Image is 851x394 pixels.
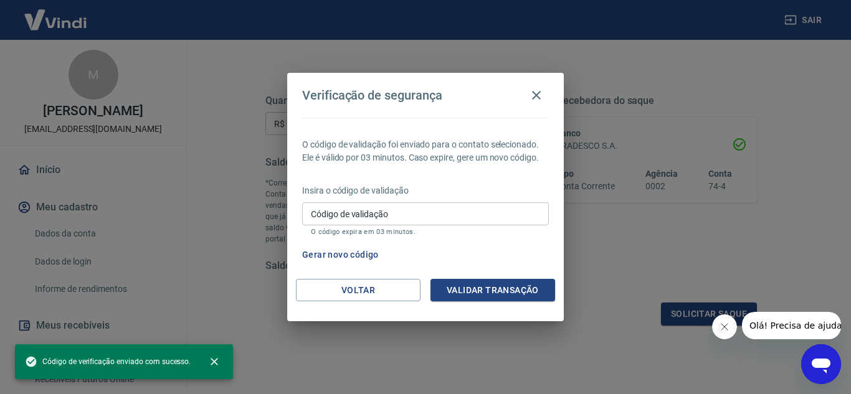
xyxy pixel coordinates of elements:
[7,9,105,19] span: Olá! Precisa de ajuda?
[302,138,549,164] p: O código de validação foi enviado para o contato selecionado. Ele é válido por 03 minutos. Caso e...
[296,279,421,302] button: Voltar
[801,344,841,384] iframe: Botão para abrir a janela de mensagens
[302,184,549,197] p: Insira o código de validação
[25,355,191,368] span: Código de verificação enviado com sucesso.
[712,314,737,339] iframe: Fechar mensagem
[311,228,540,236] p: O código expira em 03 minutos.
[201,348,228,375] button: close
[302,88,442,103] h4: Verificação de segurança
[742,312,841,339] iframe: Mensagem da empresa
[297,243,384,266] button: Gerar novo código
[430,279,555,302] button: Validar transação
